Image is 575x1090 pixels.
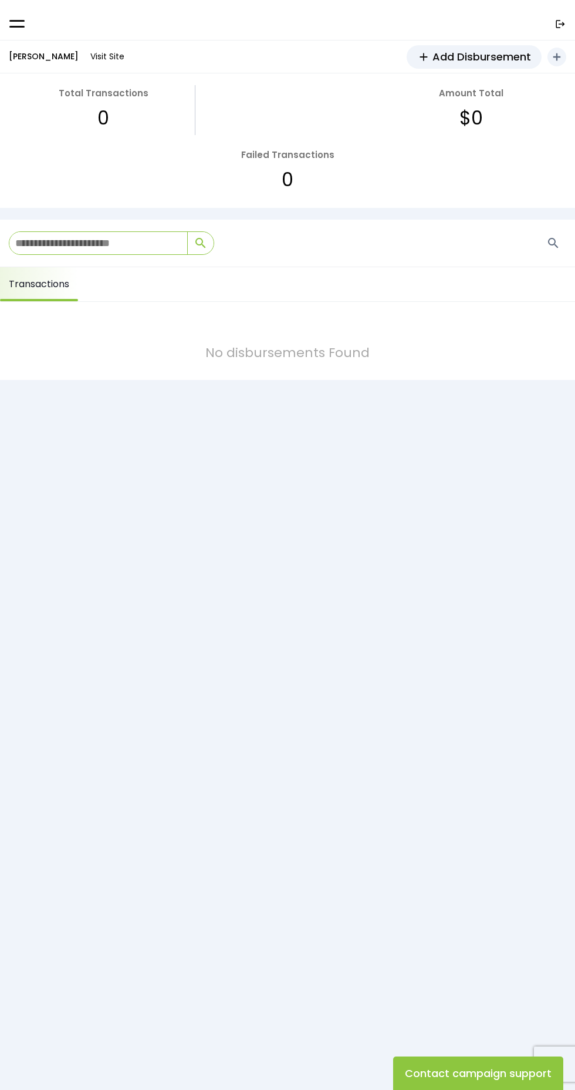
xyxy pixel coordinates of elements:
span: search [194,236,208,250]
button: add [547,48,566,66]
a: Visit Site [84,45,130,68]
p: 0 [97,101,109,135]
p: Total Transactions [59,85,148,101]
p: [PERSON_NAME] [9,49,79,64]
p: Failed Transactions [241,147,334,163]
p: $0 [459,101,483,135]
a: addAdd Disbursement [407,45,542,69]
td: No disbursements Found [12,325,563,368]
i: add [551,51,563,63]
button: search [187,232,214,254]
p: Amount Total [439,85,503,101]
button: Contact campaign support [393,1057,563,1090]
span: add [417,51,430,63]
span: Add Disbursement [432,49,531,65]
span: search [546,236,560,250]
p: 0 [282,163,293,197]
